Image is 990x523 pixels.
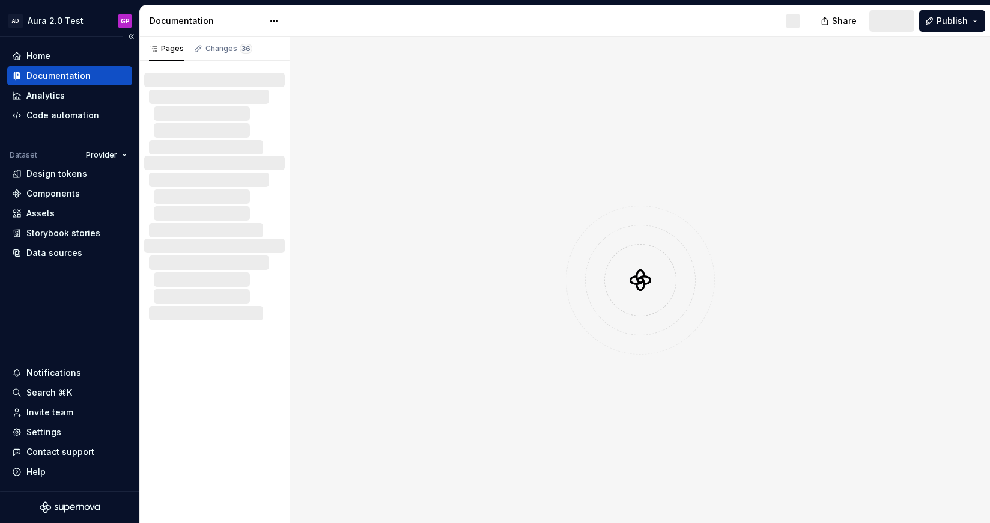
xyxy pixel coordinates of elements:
[150,15,263,27] div: Documentation
[149,44,184,54] div: Pages
[26,446,94,458] div: Contact support
[7,462,132,482] button: Help
[7,442,132,462] button: Contact support
[7,383,132,402] button: Search ⌘K
[26,70,91,82] div: Documentation
[205,44,252,54] div: Changes
[26,466,46,478] div: Help
[919,10,985,32] button: Publish
[7,106,132,125] a: Code automation
[10,150,37,160] div: Dataset
[26,426,61,438] div: Settings
[832,15,857,27] span: Share
[26,227,100,239] div: Storybook stories
[26,188,80,200] div: Components
[26,247,82,259] div: Data sources
[7,243,132,263] a: Data sources
[7,224,132,243] a: Storybook stories
[26,387,72,399] div: Search ⌘K
[7,86,132,105] a: Analytics
[26,207,55,219] div: Assets
[26,168,87,180] div: Design tokens
[7,66,132,85] a: Documentation
[26,109,99,121] div: Code automation
[240,44,252,54] span: 36
[26,367,81,379] div: Notifications
[7,164,132,183] a: Design tokens
[815,10,864,32] button: Share
[40,501,100,513] svg: Supernova Logo
[26,406,73,418] div: Invite team
[26,50,50,62] div: Home
[7,184,132,203] a: Components
[7,46,132,66] a: Home
[26,90,65,102] div: Analytics
[7,204,132,223] a: Assets
[8,14,23,28] div: AD
[2,8,137,34] button: ADAura 2.0 TestGP
[7,423,132,442] a: Settings
[80,147,132,164] button: Provider
[7,363,132,382] button: Notifications
[86,150,117,160] span: Provider
[7,403,132,422] a: Invite team
[28,15,84,27] div: Aura 2.0 Test
[123,28,139,45] button: Collapse sidebar
[937,15,968,27] span: Publish
[121,16,130,26] div: GP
